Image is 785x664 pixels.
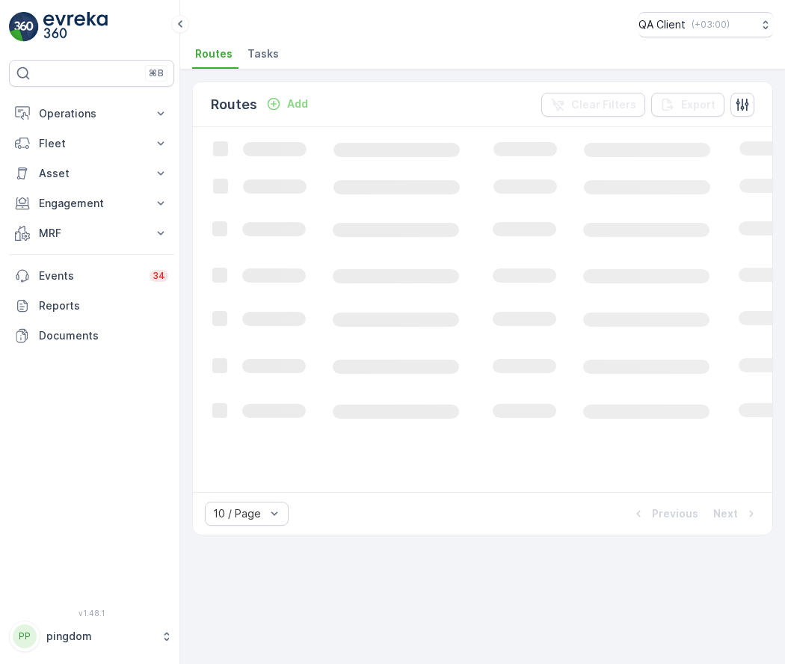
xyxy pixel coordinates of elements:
[260,95,314,113] button: Add
[9,218,174,248] button: MRF
[638,12,773,37] button: QA Client(+03:00)
[638,17,686,32] p: QA Client
[9,621,174,652] button: PPpingdom
[211,94,257,115] p: Routes
[713,506,738,521] p: Next
[9,12,39,42] img: logo
[39,226,144,241] p: MRF
[9,291,174,321] a: Reports
[681,97,715,112] p: Export
[9,321,174,351] a: Documents
[651,93,724,117] button: Export
[39,106,144,121] p: Operations
[13,624,37,648] div: PP
[39,298,168,313] p: Reports
[9,188,174,218] button: Engagement
[9,129,174,159] button: Fleet
[541,93,645,117] button: Clear Filters
[195,46,233,61] span: Routes
[9,261,174,291] a: Events34
[712,505,760,523] button: Next
[247,46,279,61] span: Tasks
[571,97,636,112] p: Clear Filters
[9,99,174,129] button: Operations
[43,12,108,42] img: logo_light-DOdMpM7g.png
[39,268,141,283] p: Events
[629,505,700,523] button: Previous
[153,270,165,282] p: 34
[39,136,144,151] p: Fleet
[39,196,144,211] p: Engagement
[287,96,308,111] p: Add
[46,629,153,644] p: pingdom
[9,159,174,188] button: Asset
[39,328,168,343] p: Documents
[652,506,698,521] p: Previous
[9,609,174,618] span: v 1.48.1
[39,166,144,181] p: Asset
[149,67,164,79] p: ⌘B
[692,19,730,31] p: ( +03:00 )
